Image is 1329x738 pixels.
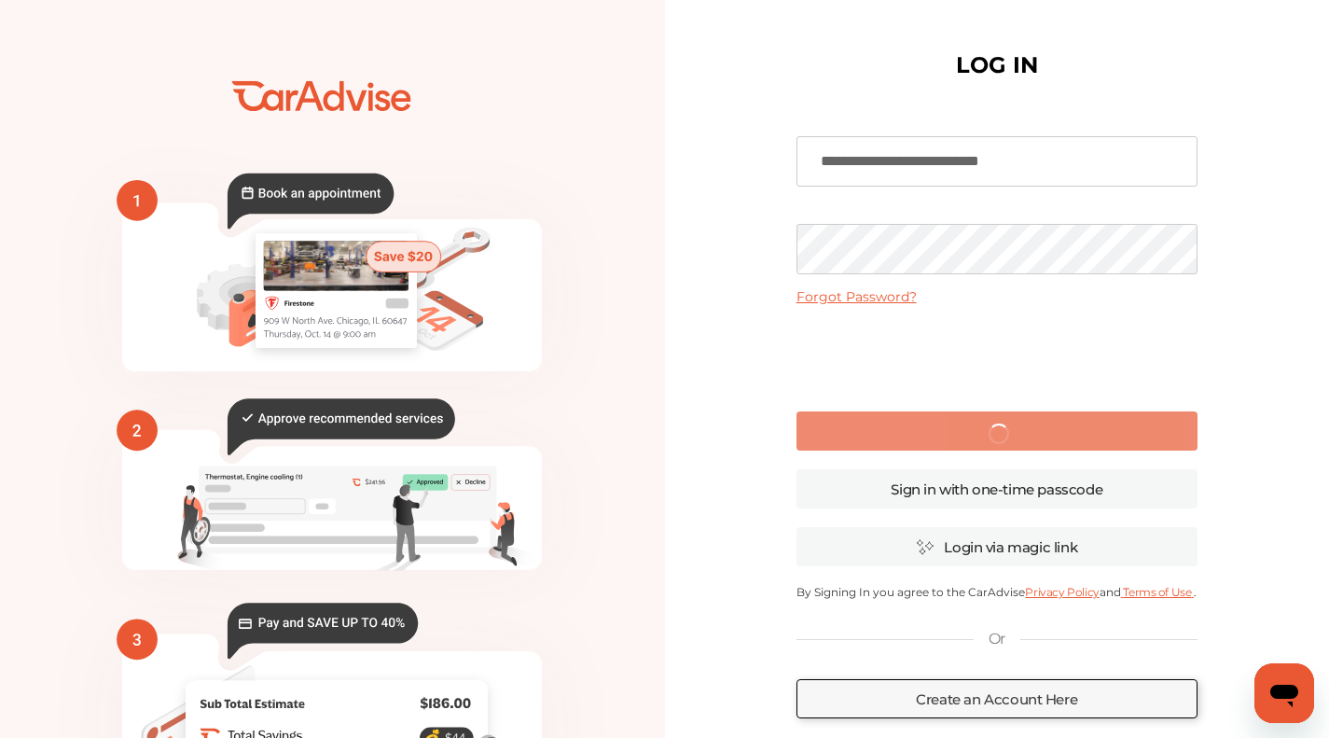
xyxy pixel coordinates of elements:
[796,679,1197,718] a: Create an Account Here
[1254,663,1314,723] iframe: Button to launch messaging window
[1121,585,1194,599] a: Terms of Use
[855,320,1139,393] iframe: reCAPTCHA
[796,585,1197,599] p: By Signing In you agree to the CarAdvise and .
[1025,585,1099,599] a: Privacy Policy
[796,527,1197,566] a: Login via magic link
[916,538,934,556] img: magic_icon.32c66aac.svg
[796,288,917,305] a: Forgot Password?
[989,629,1005,649] p: Or
[796,469,1197,508] a: Sign in with one-time passcode
[956,56,1038,75] h1: LOG IN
